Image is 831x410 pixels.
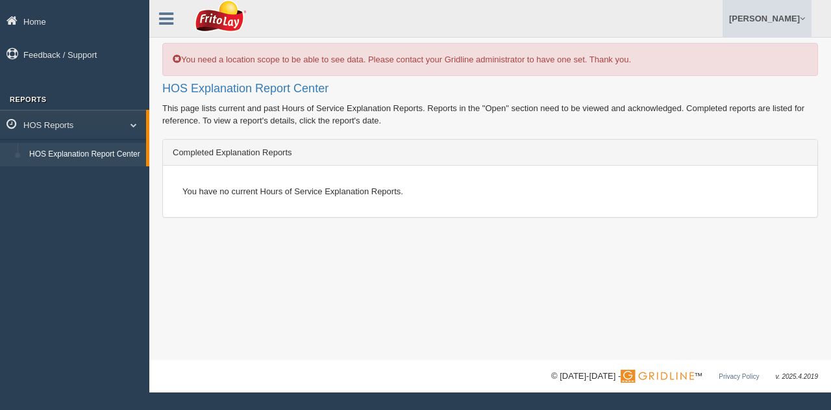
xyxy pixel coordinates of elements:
a: HOS Explanation Report Center [23,143,146,166]
div: You need a location scope to be able to see data. Please contact your Gridline administrator to h... [162,43,818,76]
img: Gridline [621,370,694,383]
span: v. 2025.4.2019 [776,373,818,380]
div: You have no current Hours of Service Explanation Reports. [173,175,808,207]
h2: HOS Explanation Report Center [162,83,818,96]
a: Privacy Policy [719,373,759,380]
div: Completed Explanation Reports [163,140,817,166]
div: © [DATE]-[DATE] - ™ [551,370,818,383]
